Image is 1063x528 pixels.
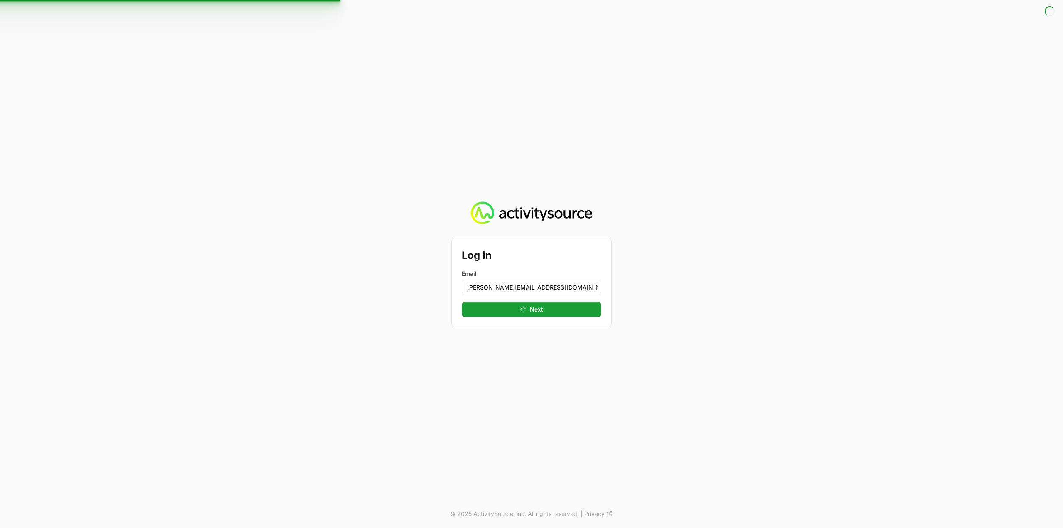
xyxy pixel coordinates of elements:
label: Email [462,270,601,278]
span: | [580,510,583,518]
button: Next [462,302,601,317]
a: Privacy [584,510,613,518]
h2: Log in [462,248,601,263]
p: © 2025 ActivitySource, inc. All rights reserved. [450,510,579,518]
img: Activity Source [471,201,592,225]
span: Next [530,305,543,314]
input: Enter your email [462,280,601,295]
